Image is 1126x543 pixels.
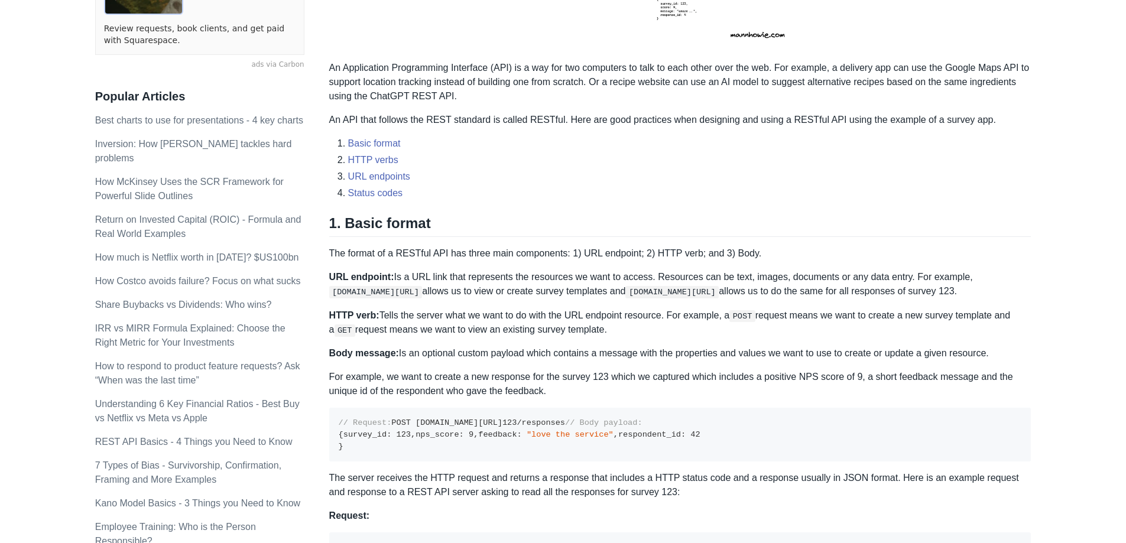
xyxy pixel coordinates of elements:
[339,442,343,451] span: }
[565,418,642,427] span: // Body payload:
[95,276,301,286] a: How Costco avoids failure? Focus on what sucks
[329,286,423,298] code: [DOMAIN_NAME][URL]
[625,286,719,298] code: [DOMAIN_NAME][URL]
[95,300,272,310] a: Share Buybacks vs Dividends: Who wins?
[95,399,300,423] a: Understanding 6 Key Financial Ratios - Best Buy vs Netflix vs Meta vs Apple
[329,270,1031,298] p: Is a URL link that represents the resources we want to access. Resources can be text, images, doc...
[348,155,398,165] a: HTTP verbs
[329,310,379,320] strong: HTTP verb:
[729,310,755,322] code: POST
[104,23,296,46] a: Review requests, book clients, and get paid with Squarespace.
[690,430,700,439] span: 42
[329,272,394,282] strong: URL endpoint:
[95,498,300,508] a: Kano Model Basics - 3 Things you Need to Know
[339,418,392,427] span: // Request:
[329,246,1031,261] p: The format of a RESTful API has three main components: 1) URL endpoint; 2) HTTP verb; and 3) Body.
[469,430,473,439] span: 9
[329,348,399,358] strong: Body message:
[95,177,284,201] a: How McKinsey Uses the SCR Framework for Powerful Slide Outlines
[681,430,686,439] span: :
[329,308,1031,337] p: Tells the server what we want to do with the URL endpoint resource. For example, a request means ...
[95,115,303,125] a: Best charts to use for presentations - 4 key charts
[95,437,293,447] a: REST API Basics - 4 Things you Need to Know
[387,430,391,439] span: :
[527,430,614,439] span: "love the service"
[95,60,304,70] a: ads via Carbon
[397,430,411,439] span: 123
[329,370,1031,398] p: For example, we want to create a new response for the survey 123 which we captured which includes...
[95,460,281,485] a: 7 Types of Bias - Survivorship, Confirmation, Framing and More Examples
[329,471,1031,499] p: The server receives the HTTP request and returns a response that includes a HTTP status code and ...
[95,361,300,385] a: How to respond to product feature requests? Ask “When was the last time”
[339,418,700,450] code: POST [DOMAIN_NAME][URL] /responses survey_id nps_score feedback respondent_id
[329,61,1031,103] p: An Application Programming Interface (API) is a way for two computers to talk to each other over ...
[95,214,301,239] a: Return on Invested Capital (ROIC) - Formula and Real World Examples
[459,430,464,439] span: :
[329,346,1031,360] p: Is an optional custom payload which contains a message with the properties and values we want to ...
[95,252,299,262] a: How much is Netflix worth in [DATE]? $US100bn
[95,139,292,163] a: Inversion: How [PERSON_NAME] tackles hard problems
[411,430,416,439] span: ,
[329,113,1031,127] p: An API that follows the REST standard is called RESTful. Here are good practices when designing a...
[329,214,1031,237] h2: 1. Basic format
[473,430,478,439] span: ,
[329,511,369,521] strong: Request:
[348,188,403,198] a: Status codes
[502,418,517,427] span: 123
[348,171,410,181] a: URL endpoints
[614,430,618,439] span: ,
[348,138,401,148] a: Basic format
[335,324,355,336] code: GET
[339,430,343,439] span: {
[95,89,304,104] h3: Popular Articles
[517,430,522,439] span: :
[95,323,285,347] a: IRR vs MIRR Formula Explained: Choose the Right Metric for Your Investments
